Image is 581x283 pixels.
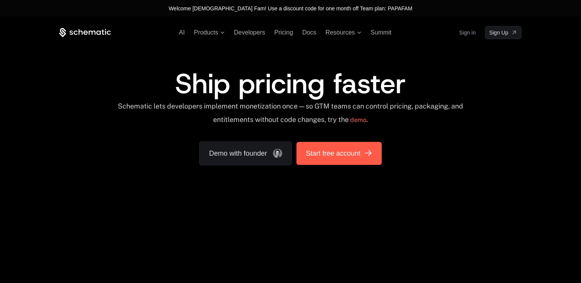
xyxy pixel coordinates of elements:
a: Sign in [459,26,476,39]
a: Demo with founder, ,[object Object] [199,141,292,165]
span: Sign Up [489,29,508,36]
a: Developers [234,29,265,36]
a: AI [179,29,185,36]
div: Welcome [DEMOGRAPHIC_DATA] Fam! Use a discount code for one month off Team plan: PAPAFAM [169,5,412,12]
a: [object Object] [485,26,522,39]
a: demo [350,111,366,129]
span: Ship pricing faster [175,65,406,102]
a: Summit [371,29,391,36]
a: [object Object] [296,142,381,165]
span: Resources [326,29,355,36]
span: Products [194,29,218,36]
span: Start free account [306,148,360,159]
div: Schematic lets developers implement monetization once — so GTM teams can control pricing, packagi... [117,102,464,129]
a: Docs [302,29,316,36]
img: Founder [273,149,282,158]
a: Pricing [274,29,293,36]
